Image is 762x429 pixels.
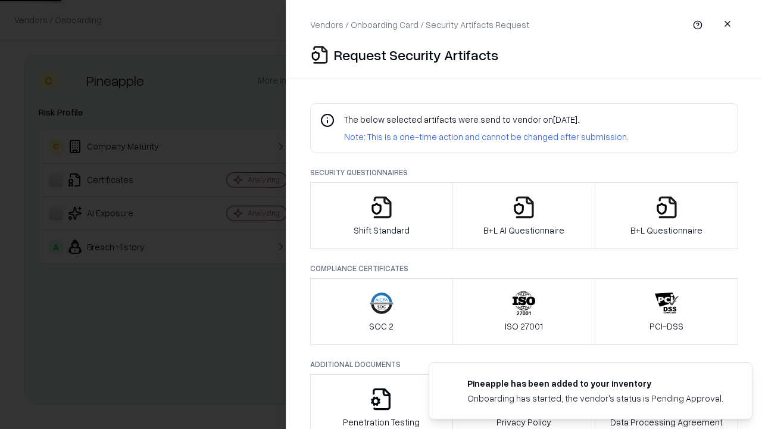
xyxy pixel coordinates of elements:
button: PCI-DSS [595,278,738,345]
p: Security Questionnaires [310,167,738,178]
p: PCI-DSS [649,320,683,332]
p: Additional Documents [310,359,738,369]
p: B+L AI Questionnaire [483,224,564,237]
p: Penetration Testing [343,416,420,428]
p: Privacy Policy [496,416,551,428]
img: pineappleenergy.com [444,377,458,391]
button: B+L AI Questionnaire [452,182,596,249]
div: Onboarding has started, the vendor's status is Pending Approval. [467,392,723,405]
p: Vendors / Onboarding Card / Security Artifacts Request [310,18,529,31]
p: Compliance Certificates [310,263,738,273]
p: Data Processing Agreement [610,416,723,428]
button: ISO 27001 [452,278,596,345]
p: ISO 27001 [505,320,543,332]
p: Note: This is a one-time action and cannot be changed after submission. [344,130,629,143]
p: Request Security Artifacts [334,45,498,64]
p: B+L Questionnaire [630,224,702,237]
button: B+L Questionnaire [595,182,738,249]
p: The below selected artifacts were send to vendor on [DATE] . [344,113,629,126]
button: SOC 2 [310,278,453,345]
button: Shift Standard [310,182,453,249]
div: Pineapple has been added to your inventory [467,377,723,390]
p: SOC 2 [369,320,394,332]
p: Shift Standard [354,224,410,237]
